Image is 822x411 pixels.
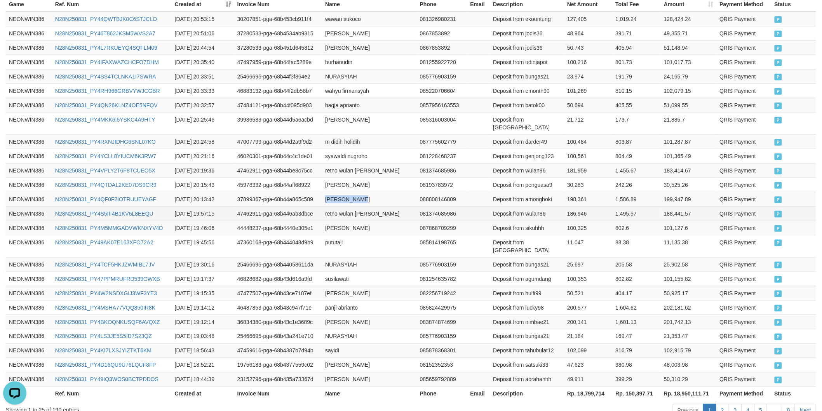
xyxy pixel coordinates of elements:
td: NEONWIN386 [6,12,52,26]
td: [PERSON_NAME] [322,178,417,192]
td: 242.26 [613,178,661,192]
td: 085878368301 [417,343,467,358]
td: 0857956163553 [417,98,467,112]
a: N28N250831_PY4YCLL8YIUCM6K3RW7 [55,153,156,159]
td: 25466695-pga-68b43a241e710 [234,329,322,343]
td: 085776903159 [417,329,467,343]
td: 082256719242 [417,286,467,300]
td: QRIS Payment [717,134,771,149]
a: N28N250831_PY4M5MMGADVWKNXYV4D [55,225,163,231]
td: 085776903159 [417,69,467,84]
a: N28N250831_PY4RH966GRBVYWJCGBR [55,88,160,94]
td: 21,885.7 [661,112,716,134]
span: PAID [775,262,782,268]
td: [DATE] 19:14:12 [172,300,234,315]
td: pututaji [322,235,417,257]
td: [DATE] 20:13:42 [172,192,234,206]
td: QRIS Payment [717,40,771,55]
td: 085776903159 [417,257,467,272]
td: 50,521 [564,286,612,300]
a: N28N250831_PY4RXNJIDHG6SNL07KO [55,139,156,145]
td: 802.82 [613,272,661,286]
td: 186,946 [564,206,612,221]
td: [DATE] 19:15:35 [172,286,234,300]
td: NEONWIN386 [6,315,52,329]
td: NEONWIN386 [6,272,52,286]
td: 50,694 [564,98,612,112]
span: PAID [775,334,782,340]
td: 100,216 [564,55,612,69]
span: PAID [775,117,782,124]
td: Deposit from emonth90 [490,84,564,98]
td: 46487853-pga-68b43c947f71e [234,300,322,315]
td: 405.55 [613,98,661,112]
td: NEONWIN386 [6,134,52,149]
td: QRIS Payment [717,272,771,286]
td: 128,424.24 [661,12,716,26]
td: Deposit from udinjapot [490,55,564,69]
button: Open LiveChat chat widget [3,3,26,26]
td: Deposit from jodis36 [490,40,564,55]
td: QRIS Payment [717,257,771,272]
td: [DATE] 20:35:40 [172,55,234,69]
td: [DATE] 20:19:36 [172,163,234,178]
td: 085814198765 [417,235,467,257]
td: 391.71 [613,26,661,40]
td: QRIS Payment [717,192,771,206]
td: Deposit from tahubulat12 [490,343,564,358]
span: PAID [775,88,782,95]
td: 46020301-pga-68b44c4c1de01 [234,149,322,163]
td: Deposit from bungas21 [490,257,564,272]
a: N28N250831_PY46T862JKSM5WVS2A7 [55,30,155,37]
td: NEONWIN386 [6,192,52,206]
td: 08193783972 [417,178,467,192]
td: 101,269 [564,84,612,98]
td: 081228468237 [417,149,467,163]
td: [PERSON_NAME] [322,40,417,55]
td: Deposit from wulan86 [490,206,564,221]
td: Deposit from [GEOGRAPHIC_DATA] [490,235,564,257]
td: 081255922720 [417,55,467,69]
span: PAID [775,319,782,326]
td: QRIS Payment [717,69,771,84]
td: QRIS Payment [717,98,771,112]
td: NEONWIN386 [6,221,52,235]
a: N28N250831_PY4TCF5HKJZWMIBL7JV [55,261,155,268]
td: 48,964 [564,26,612,40]
a: N28N250831_PY4MSHA77VQQ850IR8K [55,305,155,311]
td: 47462911-pga-68b446ab3dbce [234,206,322,221]
td: 181,959 [564,163,612,178]
td: QRIS Payment [717,343,771,358]
td: 085316003004 [417,112,467,134]
td: 200,577 [564,300,612,315]
td: QRIS Payment [717,329,771,343]
td: 88.38 [613,235,661,257]
a: N28N250831_PY49AK07E163XFO72A2 [55,239,153,246]
span: PAID [775,291,782,297]
td: 50,925.17 [661,286,716,300]
span: PAID [775,225,782,232]
td: NEONWIN386 [6,206,52,221]
td: [PERSON_NAME] [322,192,417,206]
td: 1,601.13 [613,315,661,329]
span: PAID [775,197,782,203]
td: 085220706604 [417,84,467,98]
td: QRIS Payment [717,55,771,69]
td: 199,947.89 [661,192,716,206]
td: 37899367-pga-68b44a865c589 [234,192,322,206]
td: 100,561 [564,149,612,163]
td: 21,712 [564,112,612,134]
span: PAID [775,276,782,283]
td: [DATE] 19:30:16 [172,257,234,272]
td: NEONWIN386 [6,26,52,40]
td: NEONWIN386 [6,178,52,192]
td: [PERSON_NAME] [322,286,417,300]
td: Deposit from bungas21 [490,329,564,343]
td: 47497959-pga-68b44fac5289e [234,55,322,69]
td: Deposit from genjong123 [490,149,564,163]
td: [DATE] 19:17:37 [172,272,234,286]
td: Deposit from darder49 [490,134,564,149]
td: 0867853892 [417,40,467,55]
td: NEONWIN386 [6,55,52,69]
td: 51,148.94 [661,40,716,55]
